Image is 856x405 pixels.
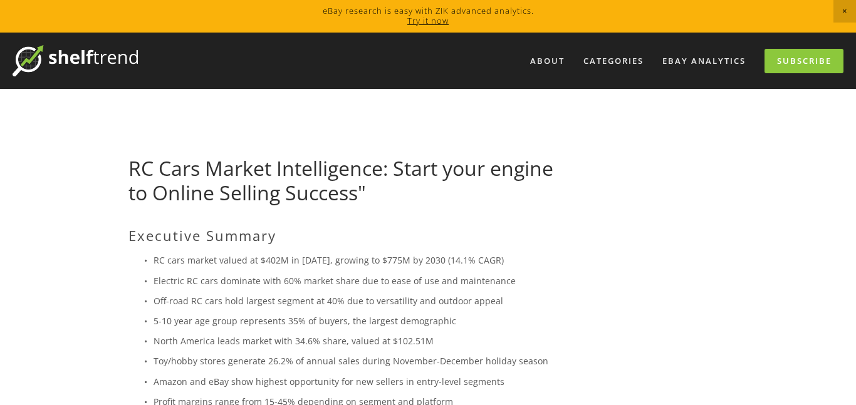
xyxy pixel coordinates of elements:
[575,51,652,71] div: Categories
[765,49,843,73] a: Subscribe
[128,155,553,205] a: RC Cars Market Intelligence: Start your engine to Online Selling Success"
[407,15,449,26] a: Try it now
[13,45,138,76] img: ShelfTrend
[522,51,573,71] a: About
[654,51,754,71] a: eBay Analytics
